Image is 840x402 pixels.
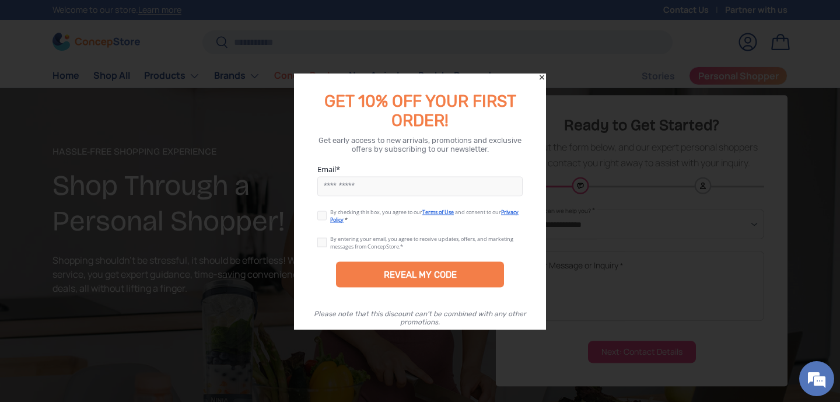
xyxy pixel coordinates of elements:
[306,309,534,326] div: Please note that this discount can’t be combined with any other promotions.
[538,73,546,81] div: Close
[384,269,457,279] div: REVEAL MY CODE
[317,163,523,174] label: Email
[6,274,222,314] textarea: Type your message and hit 'Enter'
[330,235,513,250] div: By entering your email, you agree to receive updates, offers, and marketing messages from ConcepS...
[191,6,219,34] div: Minimize live chat window
[308,135,532,153] div: Get early access to new arrivals, promotions and exclusive offers by subscribing to our newsletter.
[330,208,422,215] span: By checking this box, you agree to our
[61,65,196,81] div: Chat with us now
[455,208,501,215] span: and consent to our
[68,124,161,242] span: We're online!
[324,91,516,130] span: GET 10% OFF YOUR FIRST ORDER!
[330,208,519,223] a: Privacy Policy
[422,208,454,215] a: Terms of Use
[336,261,504,287] div: REVEAL MY CODE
